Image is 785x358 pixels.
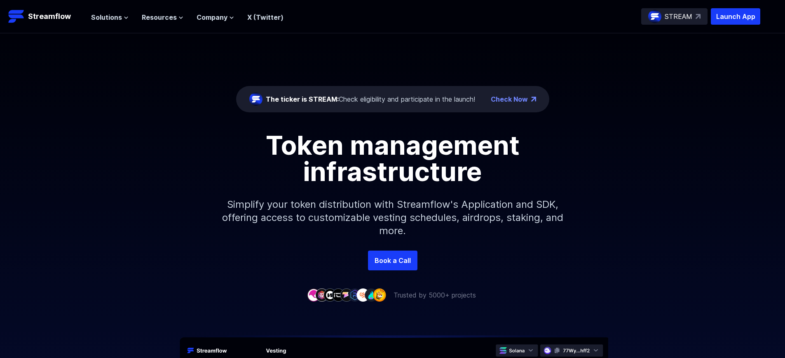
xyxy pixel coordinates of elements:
[711,8,760,25] button: Launch App
[491,94,528,104] a: Check Now
[142,12,183,22] button: Resources
[216,185,570,251] p: Simplify your token distribution with Streamflow's Application and SDK, offering access to custom...
[641,8,708,25] a: STREAM
[373,288,386,301] img: company-9
[197,12,234,22] button: Company
[356,288,370,301] img: company-7
[340,288,353,301] img: company-5
[247,13,284,21] a: X (Twitter)
[8,8,83,25] a: Streamflow
[394,290,476,300] p: Trusted by 5000+ projects
[665,12,692,21] p: STREAM
[332,288,345,301] img: company-4
[28,11,71,22] p: Streamflow
[531,97,536,102] img: top-right-arrow.png
[207,132,578,185] h1: Token management infrastructure
[197,12,227,22] span: Company
[368,251,417,270] a: Book a Call
[365,288,378,301] img: company-8
[266,95,339,103] span: The ticker is STREAM:
[696,14,701,19] img: top-right-arrow.svg
[348,288,361,301] img: company-6
[91,12,122,22] span: Solutions
[315,288,328,301] img: company-2
[249,93,262,106] img: streamflow-logo-circle.png
[648,10,661,23] img: streamflow-logo-circle.png
[323,288,337,301] img: company-3
[91,12,129,22] button: Solutions
[266,94,475,104] div: Check eligibility and participate in the launch!
[307,288,320,301] img: company-1
[8,8,25,25] img: Streamflow Logo
[142,12,177,22] span: Resources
